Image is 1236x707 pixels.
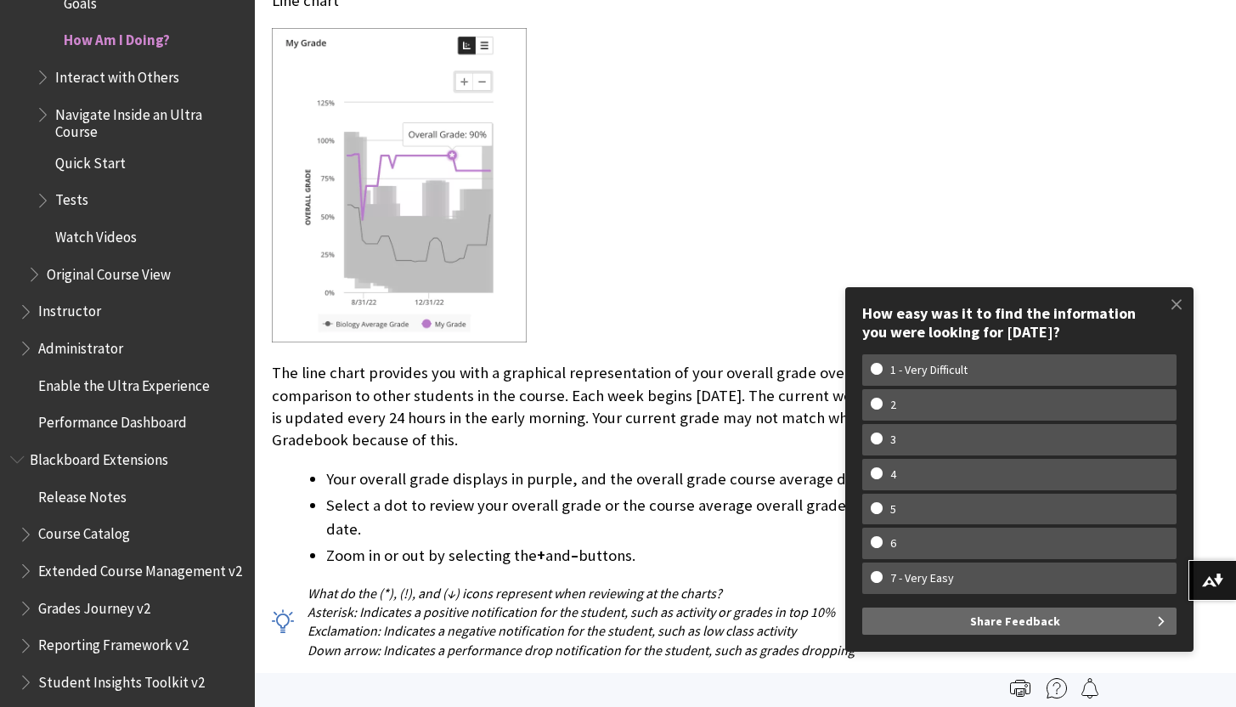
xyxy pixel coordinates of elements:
span: Performance Dashboard [38,409,187,432]
w-span: 7 - Very Easy [871,571,974,585]
span: Extended Course Management v2 [38,557,242,580]
w-span: 3 [871,433,916,447]
w-span: 2 [871,398,916,412]
span: Enable the Ultra Experience [38,371,210,394]
p: The line chart provides you with a graphical representation of your overall grade over time in co... [272,362,968,451]
img: Image of the scatter plot accessed through My Grade. The student's grade appears in purple and th... [272,28,527,342]
li: Select a dot to review your overall grade or the course average overall grade on a specific date. [326,494,968,541]
div: How easy was it to find the information you were looking for [DATE]? [862,304,1177,341]
li: Your overall grade displays in purple, and the overall grade course average displays in gray. [326,467,968,491]
li: Zoom in or out by selecting the and buttons. [326,544,968,568]
span: Quick Start [55,149,126,172]
span: Watch Videos [55,223,137,246]
span: Reporting Framework v2 [38,631,189,654]
img: Follow this page [1080,678,1100,699]
span: Administrator [38,334,123,357]
span: Blackboard Extensions [30,445,168,468]
button: Share Feedback [862,608,1177,635]
span: Course Catalog [38,520,130,543]
span: Share Feedback [970,608,1060,635]
span: How Am I Doing? [64,26,170,49]
span: Instructor [38,297,101,320]
w-span: 4 [871,467,916,482]
span: Original Course View [47,260,171,283]
span: Student Insights Toolkit v2 [38,668,205,691]
w-span: 1 - Very Difficult [871,363,987,377]
span: Tests [55,186,88,209]
span: Navigate Inside an Ultra Course [55,100,243,140]
span: Interact with Others [55,63,179,86]
span: Release Notes [38,483,127,506]
span: + [537,546,545,565]
span: Grades Journey v2 [38,594,150,617]
p: What do the (*), (!), and (↓) icons represent when reviewing at the charts? Asterisk: Indicates a... [272,584,968,660]
w-span: 6 [871,536,916,551]
span: – [571,546,578,565]
w-span: 5 [871,502,916,517]
img: Print [1010,678,1030,699]
img: More help [1047,678,1067,699]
